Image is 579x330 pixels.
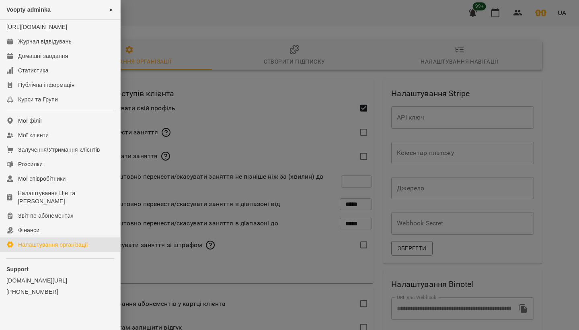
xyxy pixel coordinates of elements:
[6,24,67,30] a: [URL][DOMAIN_NAME]
[18,131,49,139] div: Мої клієнти
[18,37,72,45] div: Журнал відвідувань
[18,189,114,205] div: Налаштування Цін та [PERSON_NAME]
[18,117,42,125] div: Мої філії
[109,6,114,13] span: ►
[18,52,68,60] div: Домашні завдання
[18,66,49,74] div: Статистика
[18,81,74,89] div: Публічна інформація
[18,212,74,220] div: Звіт по абонементах
[18,241,88,249] div: Налаштування організації
[18,160,43,168] div: Розсилки
[6,6,51,13] span: Voopty adminka
[18,175,66,183] div: Мої співробітники
[18,146,100,154] div: Залучення/Утримання клієнтів
[6,288,114,296] a: [PHONE_NUMBER]
[18,95,58,103] div: Курси та Групи
[6,265,114,273] p: Support
[18,226,39,234] div: Фінанси
[6,276,114,285] a: [DOMAIN_NAME][URL]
